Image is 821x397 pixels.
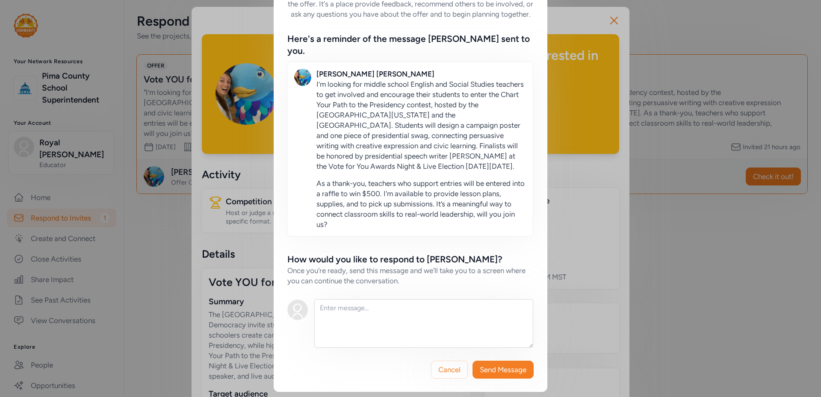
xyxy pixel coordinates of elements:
div: How would you like to respond to [PERSON_NAME]? [287,253,502,265]
img: Avatar [287,300,308,320]
button: Send Message [473,361,534,379]
span: Cancel [438,365,461,375]
button: Cancel [431,361,468,379]
p: I’m looking for middle school English and Social Studies teachers to get involved and encourage t... [316,79,526,171]
div: Here's a reminder of the message [PERSON_NAME] sent to you. [287,33,534,57]
p: As a thank-you, teachers who support entries will be entered into a raffle to win $500. I'm avail... [316,178,526,229]
img: Avatar [294,69,311,86]
div: Once you're ready, send this message and we'll take you to a screen where you can continue the co... [287,265,534,286]
div: [PERSON_NAME] [PERSON_NAME] [316,69,434,79]
span: Send Message [480,365,526,375]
